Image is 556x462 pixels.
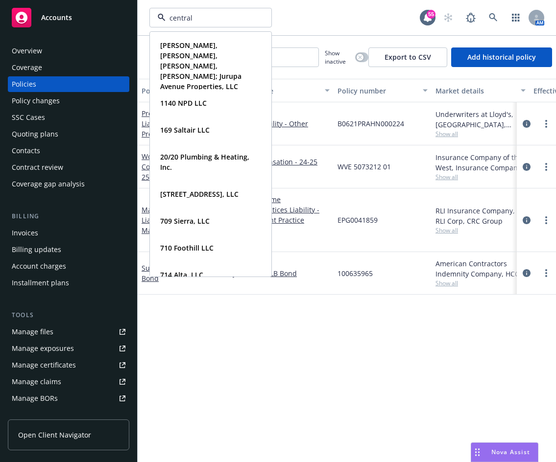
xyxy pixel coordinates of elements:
[435,152,526,173] div: Insurance Company of the West, Insurance Company of the West (ICW)
[12,275,69,291] div: Installment plans
[521,267,532,279] a: circleInformation
[8,374,129,390] a: Manage claims
[8,160,129,175] a: Contract review
[41,14,72,22] span: Accounts
[8,407,129,423] a: Summary of insurance
[160,125,210,135] strong: 169 Saltair LLC
[8,357,129,373] a: Manage certificates
[18,430,91,440] span: Open Client Navigator
[368,47,447,67] button: Export to CSV
[491,448,530,456] span: Nova Assist
[432,79,530,102] button: Market details
[12,391,58,406] div: Manage BORs
[142,205,188,245] a: Management Liability
[435,109,526,130] div: Underwriters at Lloyd's, [GEOGRAPHIC_DATA], [PERSON_NAME] of London, CRC Group
[160,216,210,226] strong: 709 Sierra, LLC
[540,214,552,226] a: more
[8,76,129,92] a: Policies
[142,263,200,283] a: Surety Bond
[435,130,526,138] span: Show all
[142,215,191,245] span: - 24-25 Management Liability
[435,206,526,226] div: RLI Insurance Company, RLI Corp, CRC Group
[385,52,431,62] span: Export to CSV
[12,76,36,92] div: Policies
[338,215,378,225] span: EPG0041859
[215,157,330,177] a: Workers' Compensation - 24-25 WC Policy
[8,275,129,291] a: Installment plans
[435,258,526,279] div: American Contractors Indemnity Company, HCC Surety
[338,86,417,96] div: Policy number
[12,258,66,274] div: Account charges
[506,8,526,27] a: Switch app
[8,176,129,192] a: Coverage gap analysis
[521,214,532,226] a: circleInformation
[451,47,552,67] button: Add historical policy
[12,324,53,340] div: Manage files
[160,270,203,279] strong: 714 Alta, LLC
[8,43,129,59] a: Overview
[12,93,60,109] div: Policy changes
[435,279,526,287] span: Show all
[521,161,532,173] a: circleInformation
[471,443,483,462] div: Drag to move
[521,118,532,130] a: circleInformation
[12,160,63,175] div: Contract review
[12,407,86,423] div: Summary of insurance
[12,176,85,192] div: Coverage gap analysis
[8,310,129,320] div: Tools
[540,267,552,279] a: more
[8,126,129,142] a: Quoting plans
[8,93,129,109] a: Policy changes
[215,118,330,129] a: Professional Liability - Other
[338,162,391,172] span: WVE 5073212 01
[540,118,552,130] a: more
[8,60,129,75] a: Coverage
[338,118,404,129] span: B0621PRAHN000224
[8,4,129,31] a: Accounts
[12,60,42,75] div: Coverage
[160,98,207,108] strong: 1140 NPD LLC
[8,110,129,125] a: SSC Cases
[471,442,538,462] button: Nova Assist
[435,226,526,234] span: Show all
[12,126,58,142] div: Quoting plans
[8,258,129,274] a: Account charges
[8,242,129,257] a: Billing updates
[338,268,373,278] span: 100635965
[12,374,61,390] div: Manage claims
[334,79,432,102] button: Policy number
[142,152,202,182] a: Workers' Compensation
[211,79,334,102] button: Lines of coverage
[8,225,129,241] a: Invoices
[12,225,38,241] div: Invoices
[325,49,351,66] span: Show inactive
[12,43,42,59] div: Overview
[160,243,214,253] strong: 710 Foothill LLC
[438,8,458,27] a: Start snowing
[483,8,503,27] a: Search
[215,268,330,278] a: Surety Bond - CSLB Bond
[12,341,74,356] div: Manage exposures
[12,357,76,373] div: Manage certificates
[427,10,435,19] div: 55
[160,41,242,91] strong: [PERSON_NAME], [PERSON_NAME], [PERSON_NAME], [PERSON_NAME]; Jurupa Avenue Properties, LLC
[160,152,249,172] strong: 20/20 Plumbing & Heating, Inc.
[467,52,536,62] span: Add historical policy
[138,79,211,102] button: Policy details
[461,8,481,27] a: Report a Bug
[160,189,239,199] strong: [STREET_ADDRESS], LLC
[435,173,526,181] span: Show all
[215,205,330,235] a: Employment Practices Liability - 24-25 Employment Practice Liability
[166,13,252,23] input: Filter by keyword
[12,110,45,125] div: SSC Cases
[142,86,196,96] div: Policy details
[8,341,129,356] a: Manage exposures
[8,211,129,221] div: Billing
[540,161,552,173] a: more
[215,194,330,205] a: Crime - 24-25 Crime
[12,143,40,159] div: Contacts
[435,86,515,96] div: Market details
[8,324,129,340] a: Manage files
[142,109,204,139] a: Professional Liability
